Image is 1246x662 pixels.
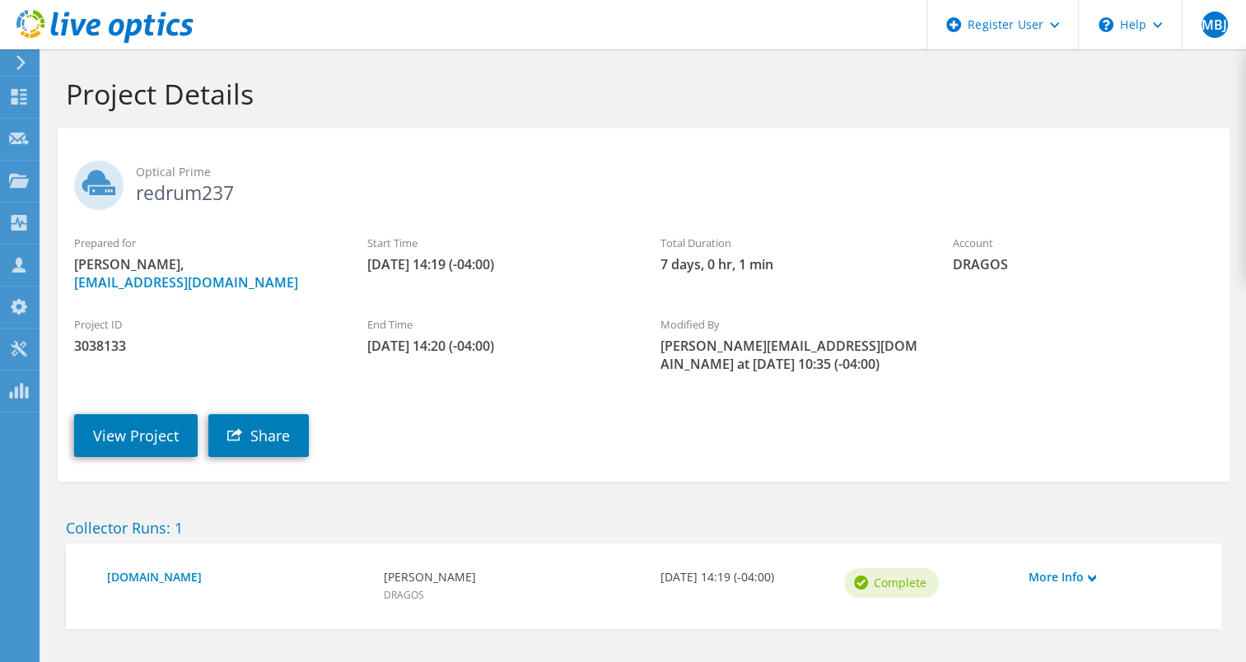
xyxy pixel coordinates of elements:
h2: redrum237 [74,161,1213,202]
a: Share [208,414,309,457]
span: [PERSON_NAME][EMAIL_ADDRESS][DOMAIN_NAME] at [DATE] 10:35 (-04:00) [660,337,920,373]
h1: Project Details [66,77,1213,111]
label: Project ID [74,316,334,333]
span: 7 days, 0 hr, 1 min [660,255,920,273]
span: MBJ [1202,12,1228,38]
b: [DATE] 14:19 (-04:00) [660,568,828,586]
h2: Collector Runs: 1 [66,519,1221,537]
label: Account [953,235,1213,251]
span: Complete [874,574,926,592]
span: [DATE] 14:20 (-04:00) [367,337,628,355]
a: View Project [74,414,198,457]
span: [PERSON_NAME], [74,255,334,291]
label: End Time [367,316,628,333]
a: More Info [1029,568,1197,586]
span: Optical Prime [136,163,1213,181]
b: [PERSON_NAME] [384,568,644,586]
a: [DOMAIN_NAME] [107,568,367,586]
label: Total Duration [660,235,920,251]
span: [DATE] 14:19 (-04:00) [367,255,628,273]
span: 3038133 [74,337,334,355]
span: DRAGOS [384,588,424,602]
a: [EMAIL_ADDRESS][DOMAIN_NAME] [74,273,298,291]
label: Start Time [367,235,628,251]
svg: \n [1099,17,1113,32]
label: Prepared for [74,235,334,251]
span: DRAGOS [953,255,1213,273]
label: Modified By [660,316,920,333]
